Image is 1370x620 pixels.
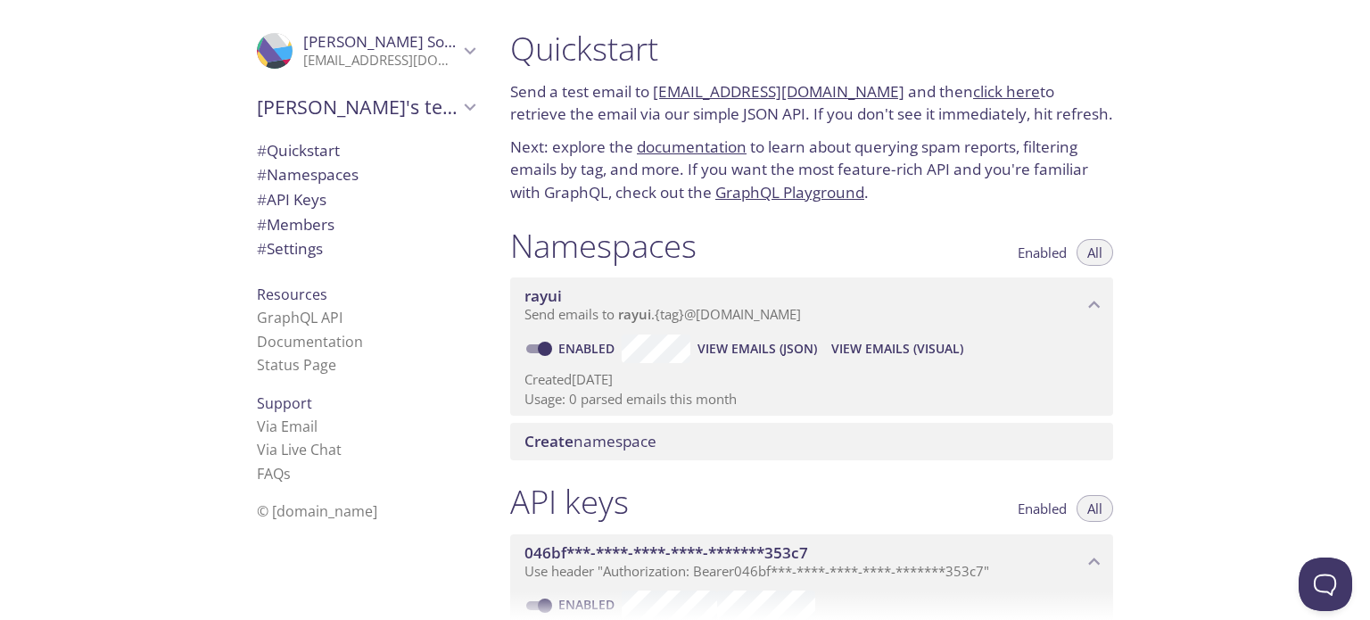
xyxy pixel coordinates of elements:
[510,29,1113,69] h1: Quickstart
[973,81,1040,102] a: click here
[618,305,651,323] span: rayui
[524,305,801,323] span: Send emails to . {tag} @[DOMAIN_NAME]
[257,238,323,259] span: Settings
[257,501,377,521] span: © [DOMAIN_NAME]
[257,140,340,161] span: Quickstart
[510,423,1113,460] div: Create namespace
[653,81,904,102] a: [EMAIL_ADDRESS][DOMAIN_NAME]
[637,136,747,157] a: documentation
[556,340,622,357] a: Enabled
[284,464,291,484] span: s
[243,212,489,237] div: Members
[510,226,697,266] h1: Namespaces
[1077,239,1113,266] button: All
[257,140,267,161] span: #
[510,482,629,522] h1: API keys
[257,285,327,304] span: Resources
[715,182,864,203] a: GraphQL Playground
[257,238,267,259] span: #
[257,355,336,375] a: Status Page
[510,277,1113,333] div: rayui namespace
[257,332,363,351] a: Documentation
[690,335,824,363] button: View Emails (JSON)
[257,393,312,413] span: Support
[1077,495,1113,522] button: All
[697,338,817,360] span: View Emails (JSON)
[257,189,267,210] span: #
[257,164,267,185] span: #
[257,464,291,484] a: FAQ
[510,80,1113,126] p: Send a test email to and then to retrieve the email via our simple JSON API. If you don't see it ...
[257,440,342,459] a: Via Live Chat
[243,236,489,261] div: Team Settings
[524,431,656,451] span: namespace
[257,189,326,210] span: API Keys
[243,162,489,187] div: Namespaces
[243,84,489,130] div: Emilio's team
[524,431,574,451] span: Create
[257,417,318,436] a: Via Email
[303,31,460,52] span: [PERSON_NAME] Soldi
[243,21,489,80] div: Emilio Soldi
[510,136,1113,204] p: Next: explore the to learn about querying spam reports, filtering emails by tag, and more. If you...
[257,164,359,185] span: Namespaces
[243,187,489,212] div: API Keys
[1007,239,1077,266] button: Enabled
[243,138,489,163] div: Quickstart
[524,390,1099,409] p: Usage: 0 parsed emails this month
[524,285,562,306] span: rayui
[831,338,963,360] span: View Emails (Visual)
[257,95,458,120] span: [PERSON_NAME]'s team
[1007,495,1077,522] button: Enabled
[303,52,458,70] p: [EMAIL_ADDRESS][DOMAIN_NAME]
[1299,558,1352,611] iframe: Help Scout Beacon - Open
[257,214,267,235] span: #
[524,370,1099,389] p: Created [DATE]
[257,308,342,327] a: GraphQL API
[824,335,970,363] button: View Emails (Visual)
[257,214,334,235] span: Members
